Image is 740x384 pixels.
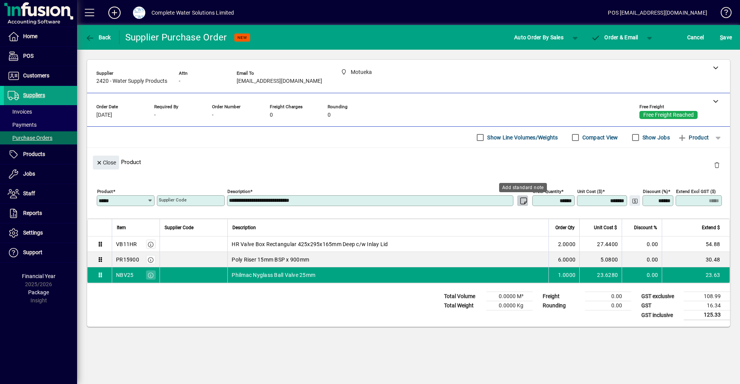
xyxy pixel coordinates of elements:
[96,112,112,118] span: [DATE]
[127,6,151,20] button: Profile
[539,292,585,301] td: Freight
[227,189,250,194] mat-label: Description
[708,161,726,168] app-page-header-button: Delete
[93,156,119,169] button: Close
[622,267,662,283] td: 0.00
[22,273,55,279] span: Financial Year
[486,134,558,141] label: Show Line Volumes/Weights
[514,31,563,44] span: Auto Order By Sales
[579,236,622,252] td: 27.4400
[4,145,77,164] a: Products
[4,105,77,118] a: Invoices
[4,184,77,203] a: Staff
[4,164,77,184] a: Jobs
[440,301,486,310] td: Total Weight
[125,31,227,44] div: Supplier Purchase Order
[232,256,309,263] span: Poly Riser 15mm BSP x 900mm
[486,301,533,310] td: 0.0000 Kg
[159,197,187,203] mat-label: Supplier Code
[577,189,602,194] mat-label: Unit Cost ($)
[23,151,45,157] span: Products
[581,134,618,141] label: Compact View
[579,252,622,267] td: 5.0800
[8,122,37,128] span: Payments
[237,35,247,40] span: NEW
[4,118,77,131] a: Payments
[684,301,730,310] td: 16.34
[23,210,42,216] span: Reports
[715,2,730,27] a: Knowledge Base
[637,292,684,301] td: GST exclusive
[720,34,723,40] span: S
[585,301,631,310] td: 0.00
[587,30,642,44] button: Order & Email
[579,267,622,283] td: 23.6280
[662,252,730,267] td: 30.48
[270,112,273,118] span: 0
[96,78,167,84] span: 2420 - Water Supply Products
[702,223,720,232] span: Extend $
[232,223,256,232] span: Description
[720,31,732,44] span: ave
[116,256,139,263] div: PR15900
[85,34,111,40] span: Back
[87,148,730,176] div: Product
[548,236,579,252] td: 2.0000
[8,109,32,115] span: Invoices
[585,292,631,301] td: 0.00
[685,30,706,44] button: Cancel
[486,292,533,301] td: 0.0000 M³
[151,7,234,19] div: Complete Water Solutions Limited
[676,189,716,194] mat-label: Extend excl GST ($)
[116,271,133,279] div: NBV25
[539,301,585,310] td: Rounding
[232,240,388,248] span: HR Valve Box Rectangular 425x295x165mm Deep c/w Inlay Lid
[23,190,35,196] span: Staff
[548,252,579,267] td: 6.0000
[23,249,42,255] span: Support
[678,131,709,144] span: Product
[622,252,662,267] td: 0.00
[718,30,734,44] button: Save
[548,267,579,283] td: 1.0000
[708,156,726,174] button: Delete
[591,34,638,40] span: Order & Email
[179,78,180,84] span: -
[91,159,121,166] app-page-header-button: Close
[637,301,684,310] td: GST
[4,223,77,243] a: Settings
[232,271,315,279] span: Philmac Nyglass Ball Valve 25mm
[684,292,730,301] td: 108.99
[154,112,156,118] span: -
[4,27,77,46] a: Home
[684,310,730,320] td: 125.33
[510,30,567,44] button: Auto Order By Sales
[608,7,707,19] div: POS [EMAIL_ADDRESS][DOMAIN_NAME]
[4,243,77,262] a: Support
[237,78,322,84] span: [EMAIL_ADDRESS][DOMAIN_NAME]
[97,189,113,194] mat-label: Product
[637,310,684,320] td: GST inclusive
[641,134,670,141] label: Show Jobs
[116,240,137,248] div: VB11HR
[28,289,49,295] span: Package
[674,131,713,144] button: Product
[4,204,77,223] a: Reports
[83,30,113,44] button: Back
[102,6,127,20] button: Add
[212,112,214,118] span: -
[499,183,547,192] div: Add standard note
[662,267,730,283] td: 23.63
[23,230,43,236] span: Settings
[555,223,575,232] span: Order Qty
[96,156,116,169] span: Close
[662,236,730,252] td: 54.88
[23,72,49,79] span: Customers
[440,292,486,301] td: Total Volume
[629,195,640,206] button: Change Price Levels
[4,66,77,86] a: Customers
[643,112,694,118] span: Free Freight Reached
[687,31,704,44] span: Cancel
[117,223,126,232] span: Item
[77,30,119,44] app-page-header-button: Back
